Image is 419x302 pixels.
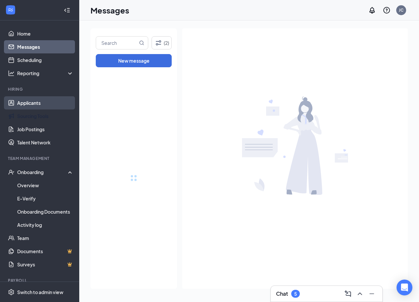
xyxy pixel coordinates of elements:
svg: QuestionInfo [383,6,391,14]
div: Hiring [8,86,72,92]
button: Filter (2) [152,36,172,49]
div: Team Management [8,156,72,161]
input: Search [96,37,138,49]
button: New message [96,54,172,67]
svg: Analysis [8,70,15,76]
a: Overview [17,179,74,192]
a: E-Verify [17,192,74,205]
h3: Chat [276,290,288,297]
svg: Filter [155,39,162,47]
div: Reporting [17,70,74,76]
a: DocumentsCrown [17,245,74,258]
a: Applicants [17,96,74,109]
svg: Settings [8,289,15,295]
svg: ChevronUp [356,290,364,298]
div: JC [399,7,403,13]
a: Messages [17,40,74,53]
div: Onboarding [17,169,68,175]
a: Home [17,27,74,40]
button: Minimize [367,288,377,299]
button: ChevronUp [355,288,365,299]
svg: WorkstreamLogo [7,7,14,13]
a: Team [17,231,74,245]
button: ComposeMessage [343,288,353,299]
svg: MagnifyingGlass [139,40,144,45]
a: Activity log [17,218,74,231]
svg: Notifications [368,6,376,14]
a: Sourcing Tools [17,109,74,123]
svg: Collapse [64,7,70,14]
div: 5 [294,291,297,297]
a: SurveysCrown [17,258,74,271]
a: Talent Network [17,136,74,149]
div: Open Intercom Messenger [397,280,412,295]
svg: Minimize [368,290,376,298]
div: Switch to admin view [17,289,63,295]
a: Onboarding Documents [17,205,74,218]
div: Payroll [8,278,72,283]
h1: Messages [90,5,129,16]
a: Scheduling [17,53,74,67]
svg: UserCheck [8,169,15,175]
svg: ComposeMessage [344,290,352,298]
a: Job Postings [17,123,74,136]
